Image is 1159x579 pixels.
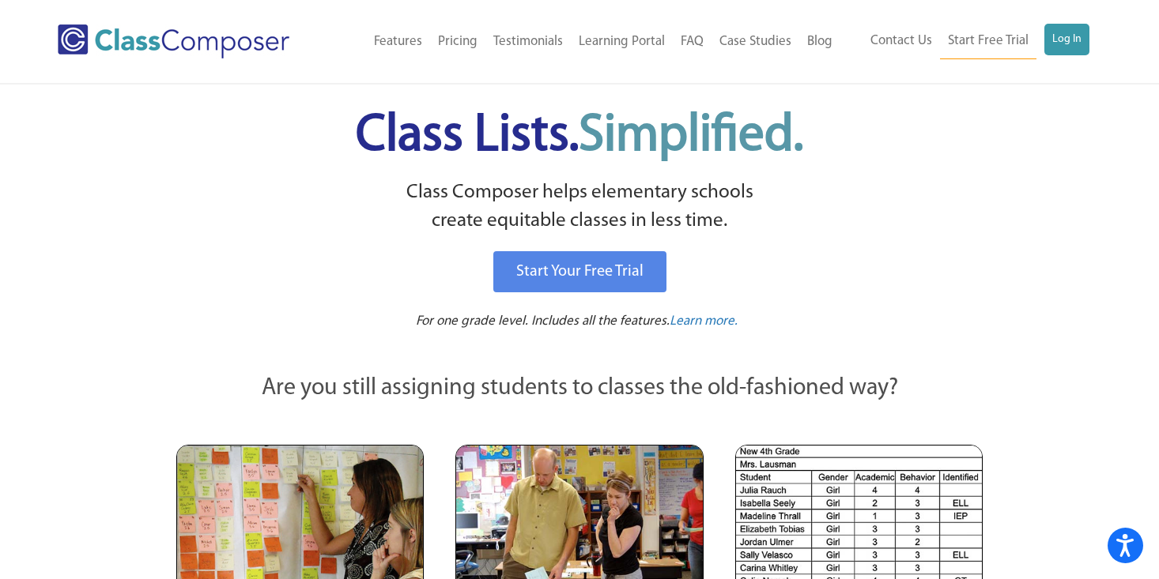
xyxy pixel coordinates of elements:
a: Contact Us [863,24,940,58]
a: Start Your Free Trial [493,251,666,292]
span: Class Lists. [356,111,803,162]
span: Simplified. [579,111,803,162]
a: Features [366,24,430,59]
a: FAQ [673,24,712,59]
a: Case Studies [712,24,799,59]
span: Learn more. [670,314,738,328]
span: Start Your Free Trial [516,264,644,280]
span: For one grade level. Includes all the features. [416,314,670,328]
p: Are you still assigning students to classes the old-fashioned way? [176,371,983,406]
nav: Header Menu [840,24,1089,59]
a: Learn more. [670,312,738,332]
a: Pricing [430,24,485,59]
a: Start Free Trial [940,24,1036,59]
a: Learning Portal [571,24,673,59]
a: Log In [1044,24,1089,55]
img: Class Composer [58,24,289,58]
a: Blog [799,24,840,59]
a: Testimonials [485,24,571,59]
nav: Header Menu [330,24,840,59]
p: Class Composer helps elementary schools create equitable classes in less time. [174,179,985,236]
